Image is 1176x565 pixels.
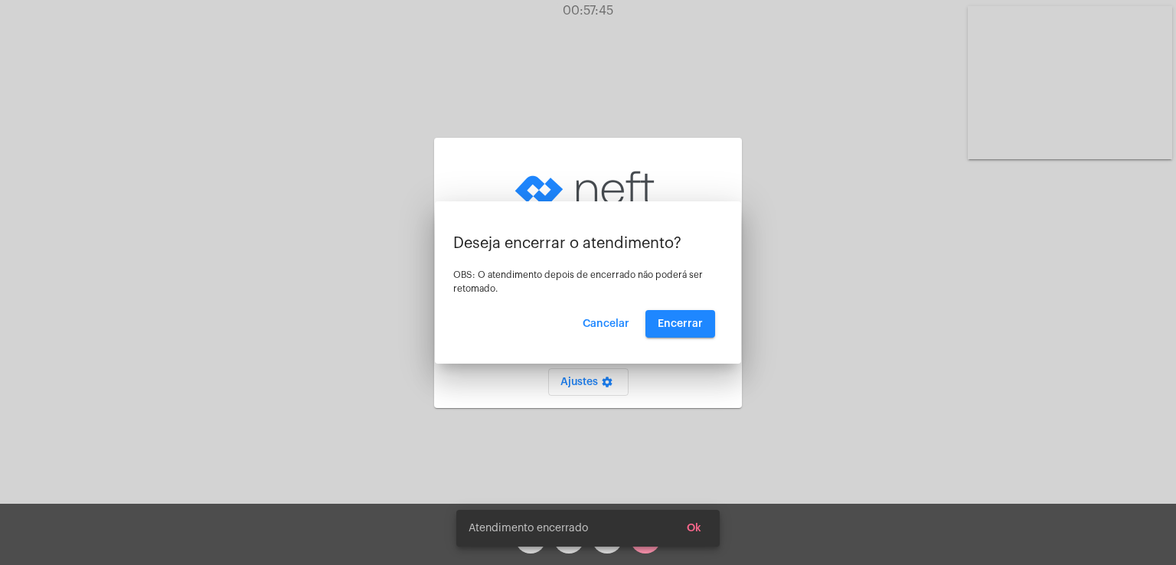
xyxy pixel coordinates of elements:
span: Ok [687,523,701,534]
span: 00:57:45 [563,5,613,17]
span: Cancelar [583,318,629,329]
p: Deseja encerrar o atendimento? [453,235,723,252]
button: Cancelar [570,310,642,338]
span: Encerrar [658,318,703,329]
button: Encerrar [645,310,715,338]
span: OBS: O atendimento depois de encerrado não poderá ser retomado. [453,270,703,293]
img: logo-neft-novo-2.png [511,150,665,227]
mat-icon: settings [598,376,616,394]
span: Ajustes [560,377,616,387]
span: Atendimento encerrado [469,521,588,536]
